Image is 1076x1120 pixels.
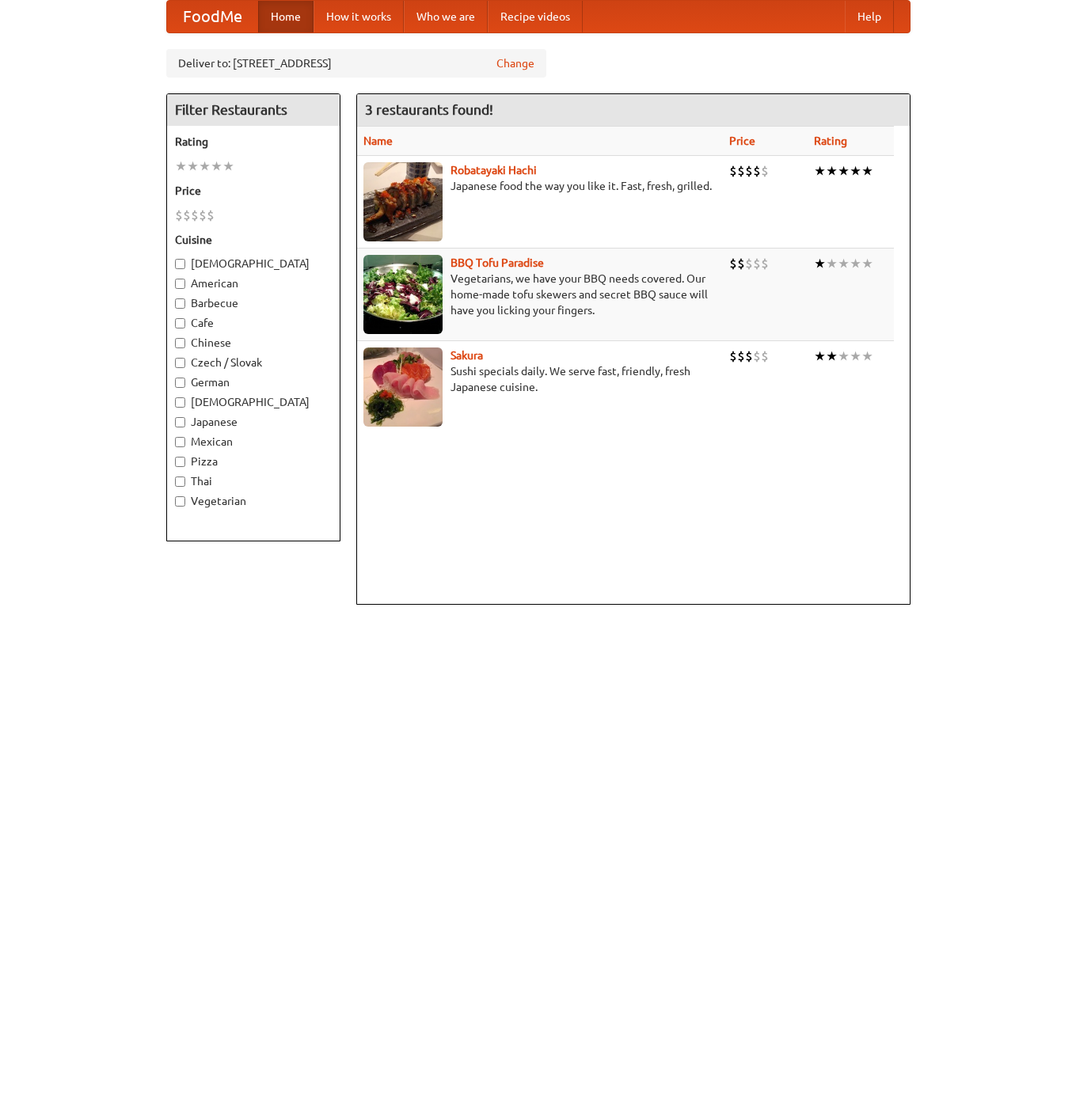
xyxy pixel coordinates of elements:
[314,1,404,32] a: How it works
[745,347,753,365] li: $
[745,162,753,180] li: $
[175,493,332,509] label: Vegetarian
[729,255,737,272] li: $
[850,255,861,272] li: ★
[363,363,717,395] p: Sushi specials daily. We serve fast, friendly, fresh Japanese cuisine.
[167,1,258,32] a: FoodMe
[175,295,332,311] label: Barbecue
[175,358,185,368] input: Czech / Slovak
[838,255,850,272] li: ★
[363,347,443,427] img: sakura.jpg
[753,347,761,365] li: $
[838,347,850,365] li: ★
[175,496,185,507] input: Vegetarian
[175,298,185,309] input: Barbecue
[175,335,332,351] label: Chinese
[729,162,737,180] li: $
[838,162,850,180] li: ★
[363,271,717,318] p: Vegetarians, we have your BBQ needs covered. Our home-made tofu skewers and secret BBQ sauce will...
[745,255,753,272] li: $
[814,347,826,365] li: ★
[175,414,332,430] label: Japanese
[850,162,861,180] li: ★
[175,473,332,489] label: Thai
[191,207,199,224] li: $
[363,178,717,194] p: Japanese food the way you like it. Fast, fresh, grilled.
[861,162,873,180] li: ★
[175,318,185,328] input: Cafe
[175,134,332,150] h5: Rating
[166,49,546,78] div: Deliver to: [STREET_ADDRESS]
[175,338,185,348] input: Chinese
[404,1,488,32] a: Who we are
[175,394,332,410] label: [DEMOGRAPHIC_DATA]
[729,135,755,147] a: Price
[451,349,483,362] a: Sakura
[175,417,185,427] input: Japanese
[175,397,185,408] input: [DEMOGRAPHIC_DATA]
[826,255,838,272] li: ★
[199,207,207,224] li: $
[861,347,873,365] li: ★
[175,275,332,291] label: American
[258,1,314,32] a: Home
[167,94,340,126] h4: Filter Restaurants
[175,374,332,390] label: German
[737,162,745,180] li: $
[175,207,183,224] li: $
[814,135,847,147] a: Rating
[175,158,187,175] li: ★
[175,256,332,271] label: [DEMOGRAPHIC_DATA]
[175,315,332,331] label: Cafe
[175,378,185,388] input: German
[826,347,838,365] li: ★
[814,255,826,272] li: ★
[761,347,769,365] li: $
[451,164,537,177] a: Robatayaki Hachi
[175,476,185,487] input: Thai
[207,207,215,224] li: $
[365,102,493,117] ng-pluralize: 3 restaurants found!
[753,162,761,180] li: $
[363,255,443,334] img: tofuparadise.jpg
[845,1,894,32] a: Help
[175,355,332,370] label: Czech / Slovak
[753,255,761,272] li: $
[175,279,185,289] input: American
[451,256,544,269] a: BBQ Tofu Paradise
[175,457,185,467] input: Pizza
[187,158,199,175] li: ★
[496,55,534,71] a: Change
[175,259,185,269] input: [DEMOGRAPHIC_DATA]
[761,255,769,272] li: $
[850,347,861,365] li: ★
[861,255,873,272] li: ★
[175,437,185,447] input: Mexican
[737,347,745,365] li: $
[761,162,769,180] li: $
[826,162,838,180] li: ★
[175,232,332,248] h5: Cuisine
[211,158,222,175] li: ★
[488,1,583,32] a: Recipe videos
[175,183,332,199] h5: Price
[175,454,332,469] label: Pizza
[183,207,191,224] li: $
[363,135,393,147] a: Name
[814,162,826,180] li: ★
[175,434,332,450] label: Mexican
[222,158,234,175] li: ★
[729,347,737,365] li: $
[199,158,211,175] li: ★
[737,255,745,272] li: $
[363,162,443,241] img: robatayaki.jpg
